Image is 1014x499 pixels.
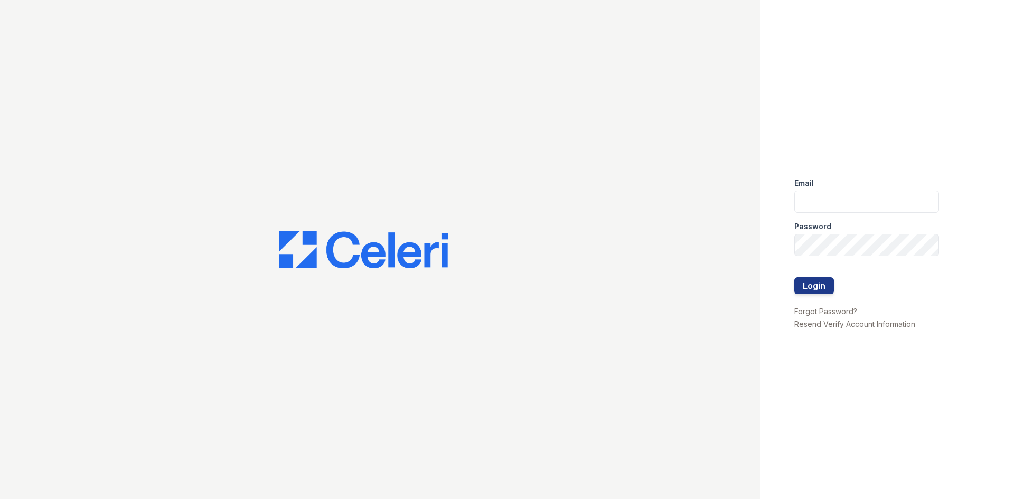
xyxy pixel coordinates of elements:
[794,319,915,328] a: Resend Verify Account Information
[794,178,814,189] label: Email
[794,221,831,232] label: Password
[279,231,448,269] img: CE_Logo_Blue-a8612792a0a2168367f1c8372b55b34899dd931a85d93a1a3d3e32e68fde9ad4.png
[794,307,857,316] a: Forgot Password?
[794,277,834,294] button: Login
